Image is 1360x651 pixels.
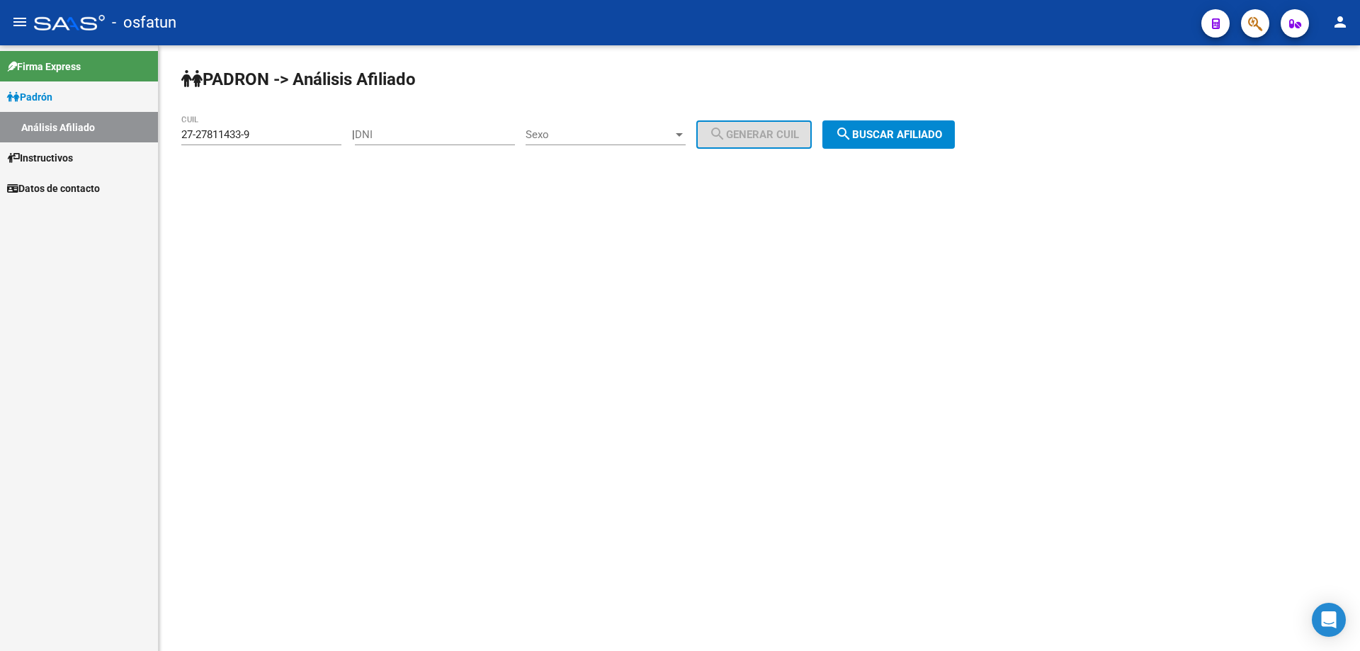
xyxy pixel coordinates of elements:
button: Generar CUIL [696,120,812,149]
span: Buscar afiliado [835,128,942,141]
span: Sexo [526,128,673,141]
mat-icon: menu [11,13,28,30]
span: Datos de contacto [7,181,100,196]
span: Firma Express [7,59,81,74]
span: - osfatun [112,7,176,38]
mat-icon: person [1332,13,1349,30]
span: Padrón [7,89,52,105]
button: Buscar afiliado [822,120,955,149]
mat-icon: search [835,125,852,142]
div: | [352,128,822,141]
mat-icon: search [709,125,726,142]
div: Open Intercom Messenger [1312,603,1346,637]
span: Instructivos [7,150,73,166]
strong: PADRON -> Análisis Afiliado [181,69,416,89]
span: Generar CUIL [709,128,799,141]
